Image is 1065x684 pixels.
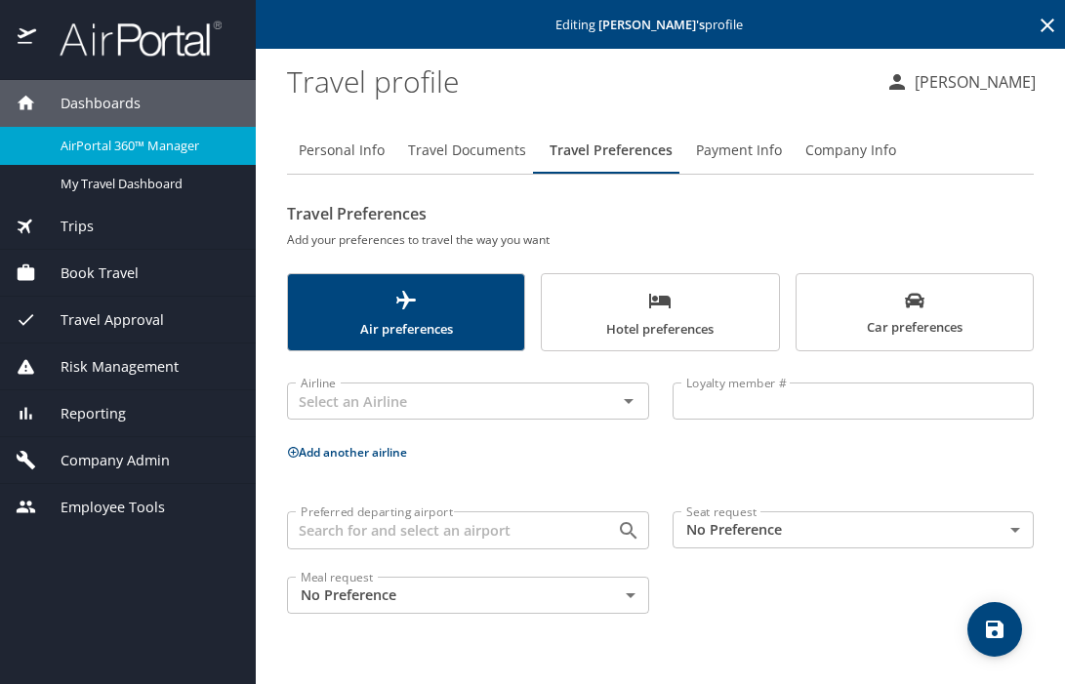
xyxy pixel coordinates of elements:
span: Company Admin [36,450,170,471]
h6: Add your preferences to travel the way you want [287,229,1034,250]
span: Travel Documents [408,139,526,163]
span: Book Travel [36,262,139,284]
span: My Travel Dashboard [61,175,232,193]
span: Employee Tools [36,497,165,518]
span: Car preferences [808,291,1021,339]
button: Open [615,517,642,544]
strong: [PERSON_NAME] 's [598,16,705,33]
div: scrollable force tabs example [287,273,1034,351]
button: save [967,602,1022,657]
input: Search for and select an airport [293,517,586,543]
span: Risk Management [36,356,179,378]
span: Personal Info [299,139,385,163]
p: Editing profile [262,19,1059,31]
span: Travel Approval [36,309,164,331]
div: No Preference [287,577,649,614]
input: Select an Airline [293,388,586,414]
img: airportal-logo.png [38,20,222,58]
h2: Travel Preferences [287,198,1034,229]
div: Profile [287,127,1034,174]
button: Add another airline [287,444,407,461]
button: Open [615,387,642,415]
span: Dashboards [36,93,141,114]
span: Travel Preferences [550,139,673,163]
span: Company Info [805,139,896,163]
span: Payment Info [696,139,782,163]
div: No Preference [673,511,1035,548]
h1: Travel profile [287,51,870,111]
span: AirPortal 360™ Manager [61,137,232,155]
span: Hotel preferences [553,289,766,341]
button: [PERSON_NAME] [878,64,1044,100]
img: icon-airportal.png [18,20,38,58]
span: Trips [36,216,94,237]
span: Reporting [36,403,126,424]
span: Air preferences [300,289,512,341]
p: [PERSON_NAME] [909,70,1036,94]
